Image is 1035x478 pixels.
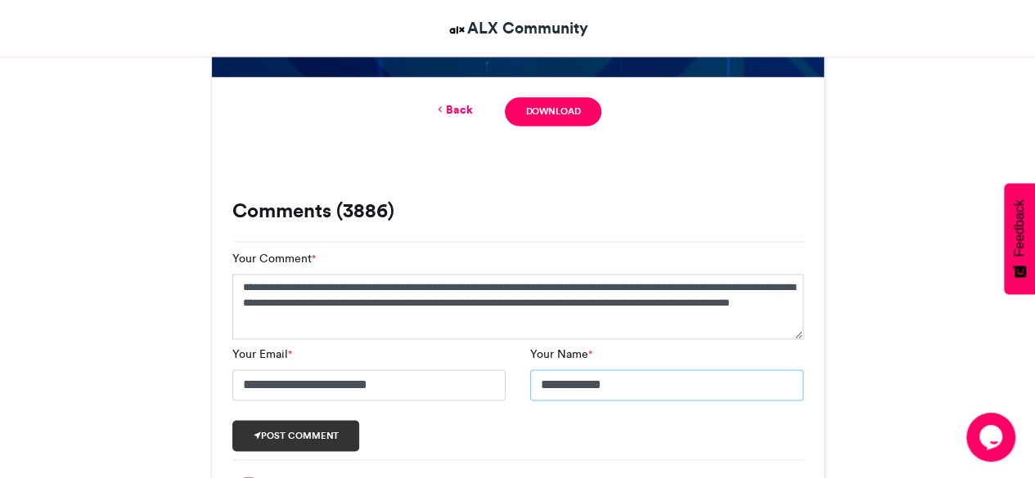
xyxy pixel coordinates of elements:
a: ALX Community [447,16,588,40]
label: Your Comment [232,250,316,267]
label: Your Email [232,346,292,363]
button: Post comment [232,420,360,451]
img: ALX Community [447,20,467,40]
a: Download [505,97,601,126]
button: Feedback - Show survey [1004,183,1035,294]
span: Feedback [1012,199,1027,257]
label: Your Name [530,346,592,363]
h3: Comments (3886) [232,201,803,221]
iframe: chat widget [966,413,1019,462]
a: Back [434,101,472,118]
